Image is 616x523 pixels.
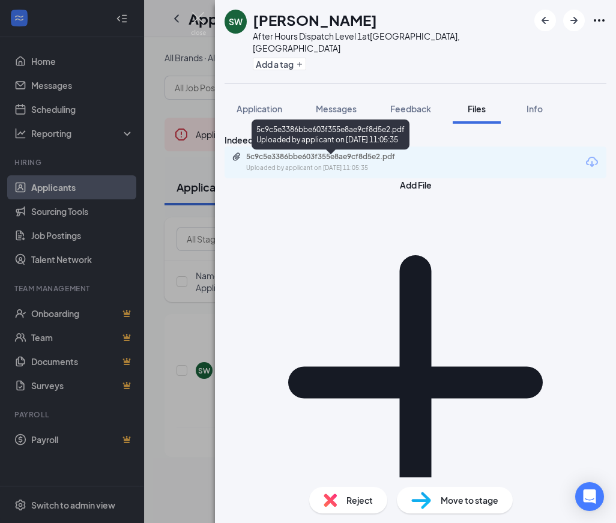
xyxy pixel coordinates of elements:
[575,482,604,511] div: Open Intercom Messenger
[390,103,431,114] span: Feedback
[246,152,414,162] div: 5c9c5e3386bbe603f355e8ae9cf8d5e2.pdf
[232,152,426,173] a: Paperclip5c9c5e3386bbe603f355e8ae9cf8d5e2.pdfUploaded by applicant on [DATE] 11:05:35
[296,61,303,68] svg: Plus
[441,494,498,507] span: Move to stage
[538,13,552,28] svg: ArrowLeftNew
[592,13,606,28] svg: Ellipses
[527,103,543,114] span: Info
[585,155,599,169] svg: Download
[225,133,606,147] div: Indeed Resume
[253,30,528,54] div: After Hours Dispatch Level 1 at [GEOGRAPHIC_DATA], [GEOGRAPHIC_DATA]
[346,494,373,507] span: Reject
[468,103,486,114] span: Files
[534,10,556,31] button: ArrowLeftNew
[563,10,585,31] button: ArrowRight
[567,13,581,28] svg: ArrowRight
[232,152,241,162] svg: Paperclip
[253,10,377,30] h1: [PERSON_NAME]
[316,103,357,114] span: Messages
[237,103,282,114] span: Application
[246,163,426,173] div: Uploaded by applicant on [DATE] 11:05:35
[252,119,409,150] div: 5c9c5e3386bbe603f355e8ae9cf8d5e2.pdf Uploaded by applicant on [DATE] 11:05:35
[253,58,306,70] button: PlusAdd a tag
[229,16,243,28] div: SW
